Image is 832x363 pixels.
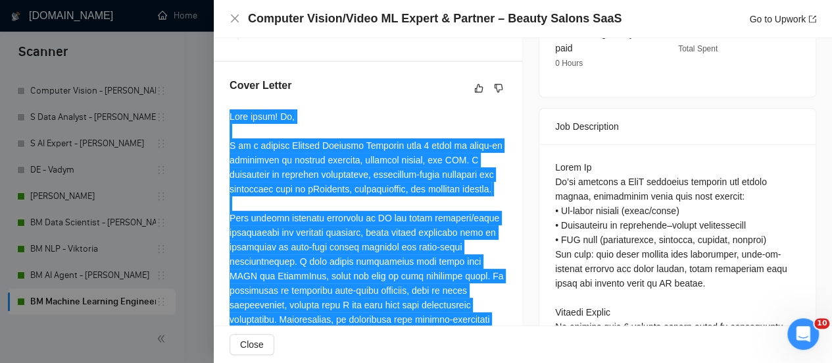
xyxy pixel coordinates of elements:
iframe: Intercom live chat [787,318,819,350]
span: 10 [814,318,829,329]
span: Total Spent [678,44,718,53]
span: export [808,15,816,23]
span: Close [240,337,264,352]
button: Close [230,13,240,24]
button: dislike [491,80,506,96]
span: 0 Hours [555,59,583,68]
span: dislike [494,83,503,94]
span: like [474,83,483,94]
h4: Computer Vision/Video ML Expert & Partner – Beauty Salons SaaS [248,11,622,27]
h5: Cover Letter [230,78,291,94]
div: Job Description [555,109,800,144]
button: like [471,80,487,96]
button: Close [230,334,274,355]
a: Go to Upworkexport [749,14,816,24]
span: close [230,13,240,24]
